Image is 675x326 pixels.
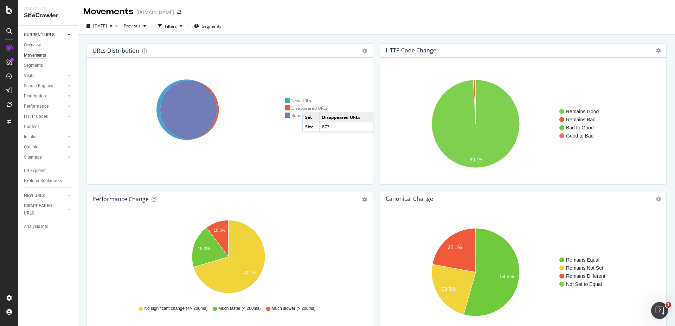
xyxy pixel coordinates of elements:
[24,103,66,110] a: Performance
[24,133,66,141] a: Inlinks
[500,274,514,279] text: 54.4%
[285,105,328,111] div: Disappeared URLs
[24,72,66,79] a: Visits
[24,82,53,90] div: Search Engines
[121,20,149,32] button: Previous
[24,31,54,39] div: CURRENT URLS
[24,123,39,130] div: Content
[24,177,62,185] div: Explorer Bookmarks
[24,167,46,174] div: Url Explorer
[566,133,594,139] text: Good to Bad
[320,122,373,131] td: 873
[442,286,456,292] text: 23.5%
[165,23,177,29] div: Filters
[198,247,210,251] text: 19.3%
[566,109,599,114] text: Remains Good
[320,113,373,122] td: Disappeared URLs
[92,217,365,299] svg: A chart.
[177,10,181,15] div: arrow-right-arrow-left
[566,281,602,287] text: Not Set to Equal
[656,48,661,53] i: Options
[566,257,599,263] text: Remains Equal
[24,133,36,141] div: Inlinks
[24,113,66,120] a: HTTP Codes
[24,154,66,161] a: Sitemaps
[136,9,174,16] div: [DOMAIN_NAME]
[666,302,671,308] span: 1
[24,192,45,199] div: NEW URLS
[303,122,320,131] td: Size
[191,20,224,32] button: Segments
[24,31,66,39] a: CURRENT URLS
[121,23,141,29] span: Previous
[155,20,185,32] button: Filters
[24,192,66,199] a: NEW URLS
[24,223,49,230] div: Analysis Info
[144,306,207,312] span: No significant change (+/- 200ms)
[24,167,73,174] a: Url Explorer
[24,202,59,217] div: DISAPPEARED URLS
[202,23,221,29] span: Segments
[24,82,66,90] a: Search Engines
[244,270,256,275] text: 70.4%
[386,194,433,204] h4: Canonical Change
[24,113,48,120] div: HTTP Codes
[24,143,39,151] div: Outlinks
[218,306,261,312] span: Much faster (< 200ms)
[214,228,226,233] text: 10.3%
[24,41,73,49] a: Overview
[24,52,46,59] div: Movements
[24,41,41,49] div: Overview
[24,143,66,151] a: Outlinks
[84,6,134,18] div: Movements
[84,20,115,32] button: [DATE]
[566,125,594,130] text: Bad to Good
[448,244,462,250] text: 22.1%
[656,197,661,202] i: Options
[24,177,73,185] a: Explorer Bookmarks
[24,223,73,230] a: Analysis Info
[272,306,316,312] span: Much slower (> 200ms)
[24,62,43,69] div: Segments
[566,273,605,279] text: Remains Different
[566,265,603,271] text: Remains Not Set
[24,62,73,69] a: Segments
[24,123,73,130] a: Content
[24,92,46,100] div: Distribution
[285,113,323,119] div: Remaining URLs
[386,46,436,55] h4: HTTP Code Change
[651,302,668,319] iframe: Intercom live chat
[24,12,72,20] div: SiteCrawler
[115,23,121,28] span: vs
[24,154,42,161] div: Sitemaps
[566,117,596,122] text: Remains Bad
[24,92,66,100] a: Distribution
[24,202,66,217] a: DISAPPEARED URLS
[386,69,658,179] svg: A chart.
[92,47,139,54] div: URLs Distribution
[24,6,72,12] div: Analytics
[93,23,107,29] span: 2025 Oct. 5th
[24,52,73,59] a: Movements
[92,196,149,203] div: Performance Change
[362,197,367,202] div: gear
[470,157,484,162] text: 99.1%
[303,113,320,122] td: Set
[362,49,367,53] div: gear
[24,72,34,79] div: Visits
[24,103,49,110] div: Performance
[285,98,311,104] div: New URLs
